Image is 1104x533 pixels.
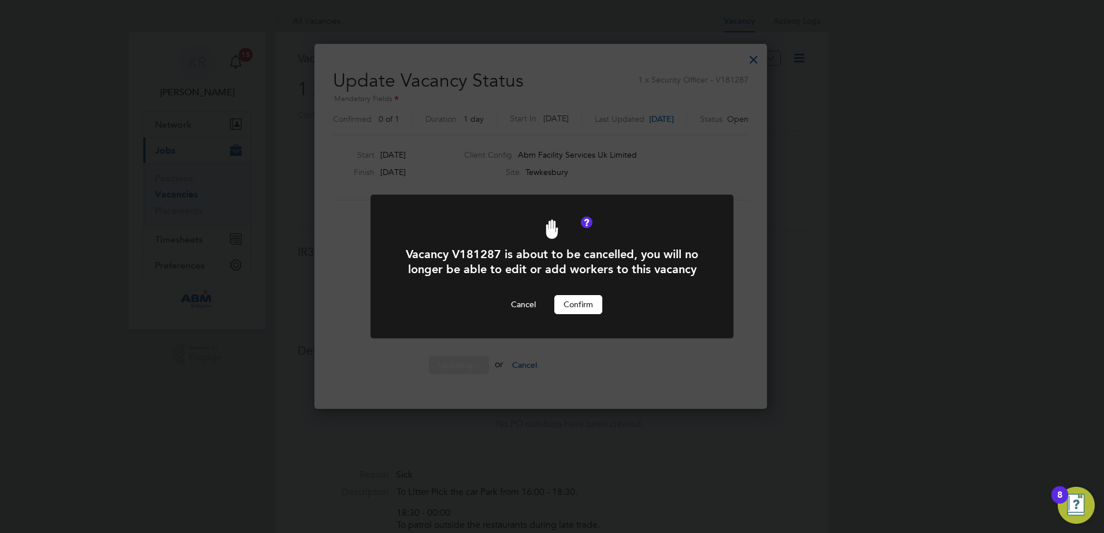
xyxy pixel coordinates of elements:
[1057,495,1062,510] div: 8
[402,247,702,277] h1: Vacancy V181287 is about to be cancelled, you will no longer be able to edit or add workers to th...
[554,295,602,314] button: Confirm
[581,217,592,228] button: Vacancy Status Definitions
[502,295,545,314] button: Cancel
[1058,487,1095,524] button: Open Resource Center, 8 new notifications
